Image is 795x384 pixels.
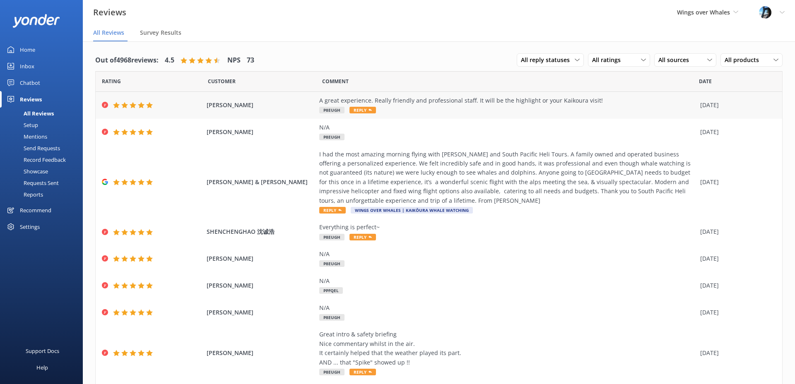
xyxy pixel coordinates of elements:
span: All Reviews [93,29,124,37]
span: P8EUGH [319,260,344,267]
a: All Reviews [5,108,83,119]
div: Settings [20,218,40,235]
div: Everything is perfect~ [319,223,696,232]
h3: Reviews [93,6,126,19]
span: [PERSON_NAME] & [PERSON_NAME] [207,178,316,187]
a: Reports [5,189,83,200]
div: [DATE] [700,348,772,358]
span: [PERSON_NAME] [207,281,316,290]
h4: 73 [247,55,254,66]
span: Survey Results [140,29,181,37]
span: [PERSON_NAME] [207,308,316,317]
div: Recommend [20,202,51,218]
div: [DATE] [700,178,772,187]
span: [PERSON_NAME] [207,101,316,110]
span: Date [699,77,712,85]
div: N/A [319,250,696,259]
span: [PERSON_NAME] [207,348,316,358]
span: Date [102,77,121,85]
div: N/A [319,276,696,286]
span: Reply [349,107,376,113]
span: All ratings [592,55,626,65]
a: Showcase [5,166,83,177]
span: Reply [349,369,376,375]
div: Help [36,359,48,376]
span: P8EUGH [319,134,344,140]
div: N/A [319,123,696,132]
span: PPFQEL [319,287,343,294]
a: Setup [5,119,83,131]
img: yonder-white-logo.png [12,14,60,28]
span: All products [725,55,764,65]
span: Wings over Whales [677,8,730,16]
a: Send Requests [5,142,83,154]
div: [DATE] [700,308,772,317]
h4: Out of 4968 reviews: [95,55,159,66]
div: [DATE] [700,281,772,290]
div: [DATE] [700,227,772,236]
div: Inbox [20,58,34,74]
div: Setup [5,119,38,131]
span: Reply [349,234,376,240]
span: Question [322,77,349,85]
span: P8EUGH [319,234,344,240]
span: Wings Over Whales | Kaikōura Whale Watching [351,207,473,214]
div: Home [20,41,35,58]
span: Date [208,77,236,85]
div: Showcase [5,166,48,177]
span: Reply [319,207,346,214]
h4: 4.5 [165,55,174,66]
h4: NPS [227,55,241,66]
span: P8EUGH [319,107,344,113]
div: Great intro & safety briefing Nice commentary whilst in the air. It certainly helped that the wea... [319,330,696,367]
div: [DATE] [700,254,772,263]
div: Requests Sent [5,177,59,189]
span: All reply statuses [521,55,575,65]
div: Support Docs [26,343,59,359]
span: P8EUGH [319,314,344,321]
div: Mentions [5,131,47,142]
div: Reviews [20,91,42,108]
span: SHENCHENGHAO 沈诚浩 [207,227,316,236]
div: [DATE] [700,127,772,137]
div: Chatbot [20,74,40,91]
a: Record Feedback [5,154,83,166]
div: I had the most amazing morning flying with [PERSON_NAME] and South Pacific Heli Tours. A family o... [319,150,696,205]
div: N/A [319,303,696,312]
span: P8EUGH [319,369,344,375]
div: [DATE] [700,101,772,110]
a: Requests Sent [5,177,83,189]
div: Record Feedback [5,154,66,166]
div: Send Requests [5,142,60,154]
div: All Reviews [5,108,54,119]
span: [PERSON_NAME] [207,127,316,137]
a: Mentions [5,131,83,142]
div: A great experience. Really friendly and professional staff. It will be the highlight or your Kaik... [319,96,696,105]
span: [PERSON_NAME] [207,254,316,263]
span: All sources [658,55,694,65]
img: 145-1635463833.jpg [759,6,771,19]
div: Reports [5,189,43,200]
